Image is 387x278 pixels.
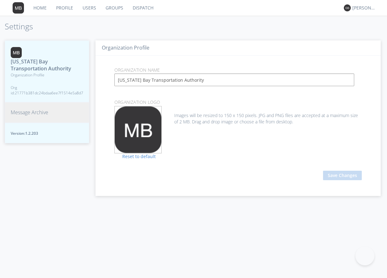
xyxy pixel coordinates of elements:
[5,102,89,123] button: Message Archive
[114,74,354,86] input: Enter Organization Name
[344,4,351,11] img: 373638.png
[11,109,48,116] span: Message Archive
[5,40,89,103] button: [US_STATE] Bay Transportation AuthorityOrganization ProfileOrg id:21771b381dc24bdaa6ee7f1514e5a8d7
[323,171,362,180] button: Save Changes
[11,131,83,136] span: Version: 1.2.203
[114,153,156,159] a: Reset to default
[13,2,24,14] img: 373638.png
[114,106,362,125] div: Images will be resized to 150 x 150 pixels. JPG and PNG files are accepted at a maximum size of 2...
[102,45,374,51] h3: Organization Profile
[11,47,22,58] img: 373638.png
[352,5,376,11] div: [PERSON_NAME]
[110,99,367,106] p: Organization Logo
[5,123,89,143] button: Version:1.2.203
[11,72,83,78] span: Organization Profile
[115,106,161,153] img: 373638.png
[11,58,83,73] span: [US_STATE] Bay Transportation Authority
[355,246,374,265] iframe: Toggle Customer Support
[110,67,367,74] p: Organization Name
[11,85,83,96] span: Org id: 21771b381dc24bdaa6ee7f1514e5a8d7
